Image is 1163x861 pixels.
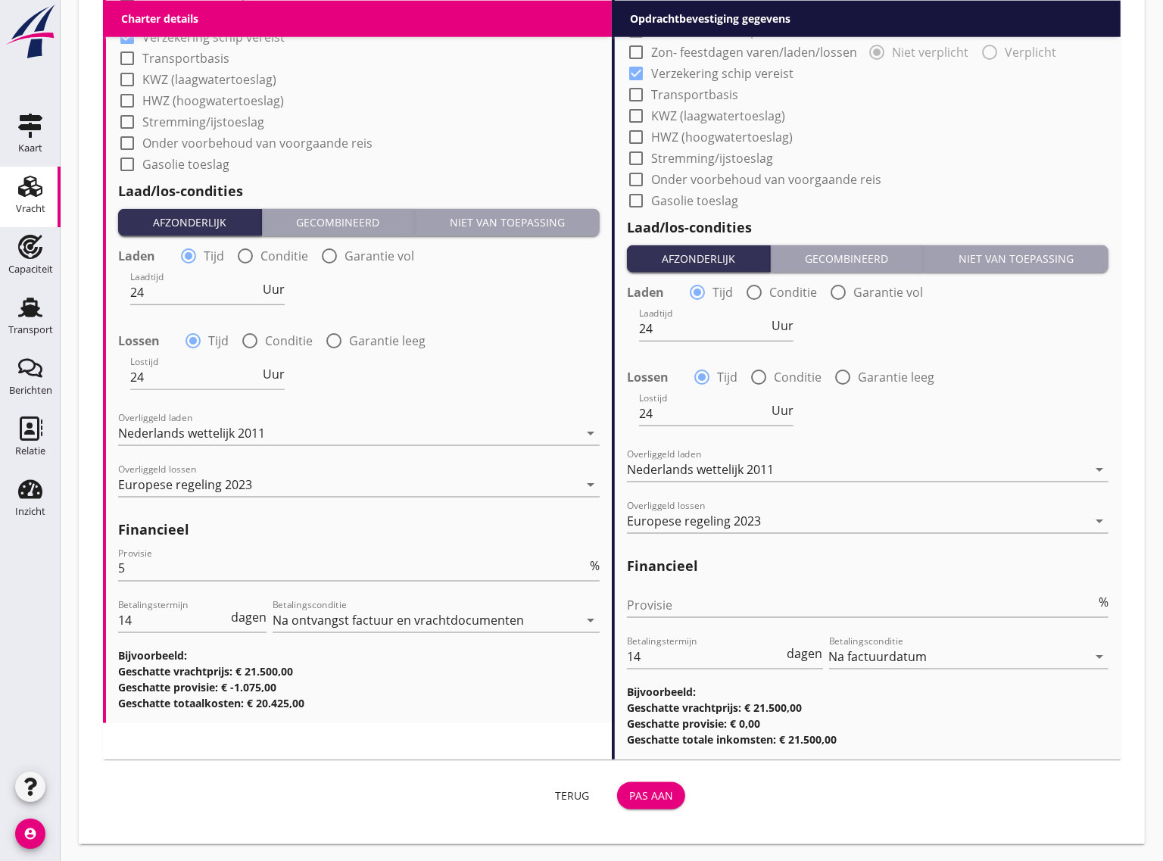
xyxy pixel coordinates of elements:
label: Onder voorbehoud van voorgaande reis [142,136,373,151]
img: logo-small.a267ee39.svg [3,4,58,60]
span: Uur [263,283,285,295]
label: Verzekering schip vereist [651,66,794,81]
div: Berichten [9,385,52,395]
label: Garantie vol [853,285,923,300]
div: Pas aan [629,788,673,803]
h2: Laad/los-condities [627,217,1108,238]
div: Afzonderlijk [124,214,255,230]
input: Lostijd [130,365,260,389]
label: Conditie [769,285,817,300]
h2: Financieel [627,556,1108,576]
i: arrow_drop_down [581,611,600,629]
input: Betalingstermijn [118,608,228,632]
label: Verzekering schip vereist [142,30,285,45]
button: Niet van toepassing [924,245,1108,273]
strong: Lossen [118,333,160,348]
label: HWZ (hoogwatertoeslag) [142,93,284,108]
div: Inzicht [15,507,45,516]
div: Gecombineerd [268,214,409,230]
h3: Geschatte vrachtprijs: € 21.500,00 [118,663,600,679]
span: Uur [772,320,794,332]
label: Stremming/ijstoeslag [142,114,264,129]
label: Conditie [774,370,822,385]
button: Gecombineerd [262,209,416,236]
label: Transportbasis [142,51,229,66]
h3: Geschatte totale inkomsten: € 21.500,00 [627,732,1108,747]
button: Terug [538,782,605,810]
div: Kaart [18,143,42,153]
div: Na factuurdatum [829,650,928,663]
label: Transportbasis [651,87,738,102]
h2: Financieel [118,519,600,540]
div: % [1096,596,1108,608]
strong: Laden [118,248,155,264]
label: Zon- feestdagen varen/laden/lossen [651,45,857,60]
label: Tijd [208,333,229,348]
span: Uur [263,368,285,380]
i: arrow_drop_down [1090,460,1108,479]
input: Provisie [118,557,587,581]
h2: Laad/los-condities [118,181,600,201]
div: Capaciteit [8,264,53,274]
label: Onder voorbehoud van voorgaande reis [651,172,881,187]
div: Terug [550,788,593,803]
button: Pas aan [617,782,685,810]
i: account_circle [15,819,45,849]
div: Nederlands wettelijk 2011 [118,426,265,440]
div: Niet van toepassing [930,251,1102,267]
div: Relatie [15,446,45,456]
label: Conditie [265,333,313,348]
button: Afzonderlijk [627,245,771,273]
i: arrow_drop_down [1090,512,1108,530]
i: arrow_drop_down [581,424,600,442]
h3: Bijvoorbeeld: [118,647,600,663]
label: Tijd [712,285,733,300]
label: Tijd [717,370,737,385]
div: dagen [784,647,823,660]
input: Laadtijd [639,317,769,341]
label: Tijd [204,248,224,264]
div: Na ontvangst factuur en vrachtdocumenten [273,613,524,627]
button: Afzonderlijk [118,209,262,236]
input: Betalingstermijn [627,644,784,669]
h3: Geschatte provisie: € -1.075,00 [118,679,600,695]
div: Gecombineerd [777,251,918,267]
label: Conditie [260,248,308,264]
strong: Lossen [627,370,669,385]
input: Lostijd [639,401,769,426]
i: arrow_drop_down [1090,647,1108,666]
label: KWZ (laagwatertoeslag) [651,108,785,123]
div: Europese regeling 2023 [118,478,252,491]
label: Gasolie toeslag [142,157,229,172]
label: Certificerings eis [651,2,746,17]
strong: Laden [627,285,664,300]
label: Stremming/ijstoeslag [651,151,773,166]
h3: Bijvoorbeeld: [627,684,1108,700]
label: Gasolie toeslag [651,193,738,208]
button: Niet van toepassing [415,209,600,236]
div: Europese regeling 2023 [627,514,761,528]
div: Niet van toepassing [421,214,594,230]
div: % [587,560,600,572]
button: Gecombineerd [771,245,924,273]
label: KWZ (laagwatertoeslag) [142,72,276,87]
label: Laatst vervoerde producten [651,23,811,39]
label: Garantie leeg [858,370,934,385]
i: arrow_drop_down [581,476,600,494]
div: Nederlands wettelijk 2011 [627,463,774,476]
div: Afzonderlijk [633,251,764,267]
label: Garantie vol [345,248,414,264]
label: Zon- feestdagen varen/laden/lossen [142,8,348,23]
div: Vracht [16,204,45,214]
label: HWZ (hoogwatertoeslag) [651,129,793,145]
h3: Geschatte provisie: € 0,00 [627,716,1108,732]
label: Garantie leeg [349,333,426,348]
span: Uur [772,404,794,416]
div: Transport [8,325,53,335]
h3: Geschatte totaalkosten: € 20.425,00 [118,695,600,711]
input: Laadtijd [130,280,260,304]
div: dagen [228,611,267,623]
input: Provisie [627,593,1096,617]
h3: Geschatte vrachtprijs: € 21.500,00 [627,700,1108,716]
